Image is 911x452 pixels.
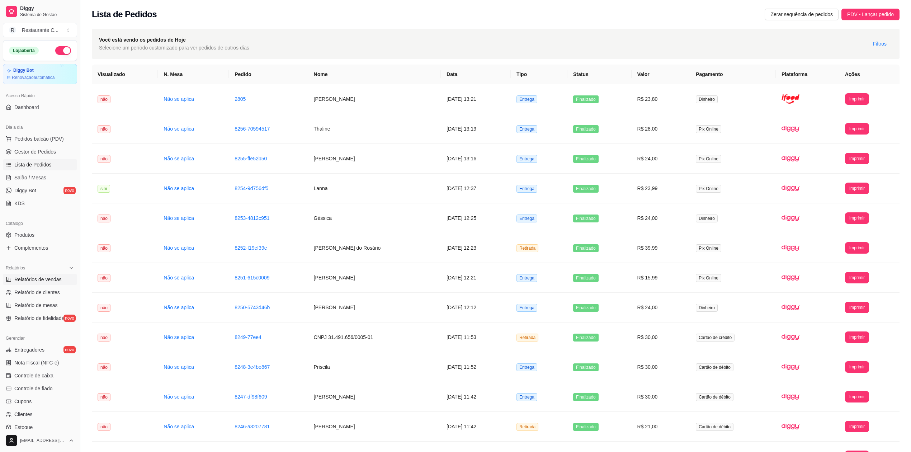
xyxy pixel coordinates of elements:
[696,155,721,163] span: Pix Online
[867,38,892,50] button: Filtros
[235,215,269,221] a: 8253-4812c951
[158,65,229,84] th: N. Mesa
[14,161,52,168] span: Lista de Pedidos
[235,185,268,191] a: 8254-9d756df5
[3,229,77,241] a: Produtos
[308,382,441,412] td: [PERSON_NAME]
[441,65,511,84] th: Data
[441,322,511,352] td: [DATE] 11:53
[20,5,74,12] span: Diggy
[98,125,110,133] span: não
[308,203,441,233] td: Géssica
[3,172,77,183] a: Salão / Mesas
[14,411,33,418] span: Clientes
[235,275,269,281] a: 8251-615c0009
[696,334,735,342] span: Cartão de crédito
[22,27,58,34] div: Restaurante C ...
[782,209,799,227] img: diggy
[696,185,721,193] span: Pix Online
[573,215,599,222] span: Finalizado
[573,274,599,282] span: Finalizado
[14,187,36,194] span: Diggy Bot
[776,65,839,84] th: Plataforma
[235,334,261,340] a: 8249-77ee4
[3,357,77,368] a: Nota Fiscal (NFC-e)
[516,244,538,252] span: Retirada
[98,363,110,371] span: não
[308,65,441,84] th: Nome
[14,289,60,296] span: Relatório de clientes
[845,242,869,254] button: Imprimir
[845,302,869,313] button: Imprimir
[573,393,599,401] span: Finalizado
[632,65,690,84] th: Valor
[516,393,537,401] span: Entrega
[696,215,718,222] span: Dinheiro
[92,9,157,20] h2: Lista de Pedidos
[14,385,53,392] span: Controle de fiado
[98,185,110,193] span: sim
[516,155,537,163] span: Entrega
[782,120,799,138] img: diggy
[3,242,77,254] a: Complementos
[14,276,62,283] span: Relatórios de vendas
[573,125,599,133] span: Finalizado
[98,95,110,103] span: não
[98,304,110,312] span: não
[516,274,537,282] span: Entrega
[235,394,267,400] a: 8247-df98f609
[3,370,77,381] a: Controle de caixa
[441,114,511,144] td: [DATE] 13:19
[3,383,77,394] a: Controle de fiado
[782,150,799,168] img: diggy
[782,418,799,435] img: diggy
[98,334,110,342] span: não
[782,269,799,287] img: diggy
[164,334,194,340] a: Não se aplica
[573,155,599,163] span: Finalizado
[845,272,869,283] button: Imprimir
[873,40,887,48] span: Filtros
[841,9,900,20] button: PDV - Lançar pedido
[770,10,833,18] span: Zerar sequência de pedidos
[516,95,537,103] span: Entrega
[164,364,194,370] a: Não se aplica
[573,185,599,193] span: Finalizado
[9,47,39,55] div: Loja aberta
[98,244,110,252] span: não
[98,423,110,431] span: não
[441,203,511,233] td: [DATE] 12:25
[782,358,799,376] img: diggy
[3,344,77,356] a: Entregadoresnovo
[164,394,194,400] a: Não se aplica
[14,346,44,353] span: Entregadores
[308,174,441,203] td: Lanna
[441,144,511,174] td: [DATE] 13:16
[632,352,690,382] td: R$ 30,00
[632,293,690,322] td: R$ 24,00
[632,174,690,203] td: R$ 23,99
[516,215,537,222] span: Entrega
[14,200,25,207] span: KDS
[3,396,77,407] a: Cupons
[235,364,270,370] a: 8248-3e4be867
[696,423,733,431] span: Cartão de débito
[573,363,599,371] span: Finalizado
[441,293,511,322] td: [DATE] 12:12
[3,64,77,84] a: Diggy BotRenovaçãoautomática
[14,148,56,155] span: Gestor de Pedidos
[516,423,538,431] span: Retirada
[164,156,194,161] a: Não se aplica
[3,3,77,20] a: DiggySistema de Gestão
[632,382,690,412] td: R$ 30,00
[308,114,441,144] td: Thaline
[14,398,32,405] span: Cupons
[839,65,900,84] th: Ações
[845,212,869,224] button: Imprimir
[511,65,567,84] th: Tipo
[14,424,33,431] span: Estoque
[235,126,270,132] a: 8256-70594517
[9,27,16,34] span: R
[441,412,511,442] td: [DATE] 11:42
[20,438,66,443] span: [EMAIL_ADDRESS][DOMAIN_NAME]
